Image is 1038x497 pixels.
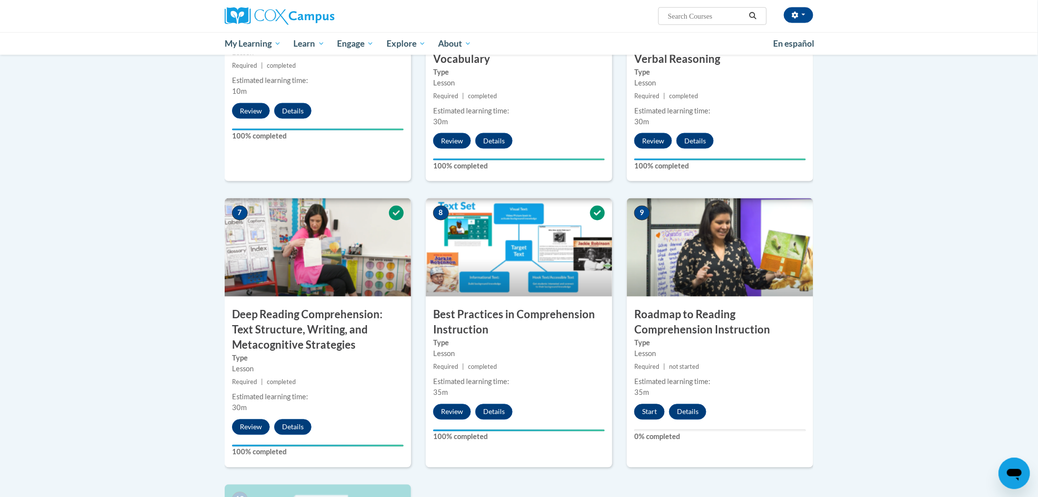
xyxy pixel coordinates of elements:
label: 100% completed [433,432,605,442]
span: Required [433,92,458,100]
button: Details [274,103,311,119]
a: Explore [380,32,432,55]
div: Estimated learning time: [433,106,605,116]
span: 30m [634,117,649,126]
span: 7 [232,206,248,221]
span: About [438,38,471,50]
span: Required [232,62,257,69]
button: Review [232,103,270,119]
span: 35m [433,388,448,397]
span: 9 [634,206,650,221]
div: Your progress [232,129,404,131]
button: Details [475,404,513,420]
span: 8 [433,206,449,221]
a: Cox Campus [225,7,411,25]
img: Course Image [627,198,813,297]
span: | [261,62,263,69]
div: Your progress [433,430,605,432]
span: Engage [337,38,374,50]
div: Your progress [433,159,605,161]
span: En español [773,38,814,49]
h3: Deep Reading Comprehension: Text Structure, Writing, and Metacognitive Strategies [225,307,411,353]
img: Course Image [225,198,411,297]
label: 100% completed [232,447,404,458]
label: Type [634,338,806,349]
div: Lesson [232,364,404,375]
label: 100% completed [634,161,806,171]
label: Type [433,67,605,78]
span: completed [468,363,497,371]
button: Review [232,419,270,435]
button: Start [634,404,665,420]
label: Type [433,338,605,349]
button: Details [475,133,513,149]
span: Required [232,379,257,386]
button: Search [746,10,760,22]
div: Your progress [232,445,404,447]
span: My Learning [225,38,281,50]
span: not started [669,363,699,371]
div: Estimated learning time: [634,377,806,387]
span: Required [634,363,659,371]
div: Lesson [433,349,605,359]
button: Details [676,133,714,149]
span: | [462,92,464,100]
div: Estimated learning time: [634,106,806,116]
label: Type [232,353,404,364]
a: About [432,32,478,55]
div: Estimated learning time: [232,392,404,403]
span: Required [433,363,458,371]
span: Required [634,92,659,100]
iframe: Button to launch messaging window [999,458,1030,489]
label: 100% completed [232,131,404,141]
span: | [663,92,665,100]
span: completed [669,92,698,100]
button: Details [669,404,706,420]
button: Review [433,404,471,420]
div: Lesson [634,349,806,359]
button: Account Settings [784,7,813,23]
button: Details [274,419,311,435]
a: Learn [287,32,331,55]
div: Your progress [634,159,806,161]
div: Estimated learning time: [433,377,605,387]
span: Explore [387,38,426,50]
div: Lesson [634,78,806,88]
h3: Best Practices in Comprehension Instruction [426,307,612,338]
button: Review [433,133,471,149]
div: Lesson [433,78,605,88]
img: Course Image [426,198,612,297]
button: Review [634,133,672,149]
span: 30m [433,117,448,126]
span: completed [468,92,497,100]
label: 0% completed [634,432,806,442]
div: Main menu [210,32,828,55]
span: 10m [232,87,247,95]
span: Learn [294,38,325,50]
a: En español [767,33,821,54]
span: | [663,363,665,371]
span: | [462,363,464,371]
input: Search Courses [667,10,746,22]
span: completed [267,379,296,386]
span: 30m [232,404,247,412]
a: Engage [331,32,380,55]
h3: Roadmap to Reading Comprehension Instruction [627,307,813,338]
span: 35m [634,388,649,397]
span: | [261,379,263,386]
label: 100% completed [433,161,605,171]
img: Cox Campus [225,7,335,25]
a: My Learning [218,32,287,55]
span: completed [267,62,296,69]
label: Type [634,67,806,78]
div: Estimated learning time: [232,75,404,86]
